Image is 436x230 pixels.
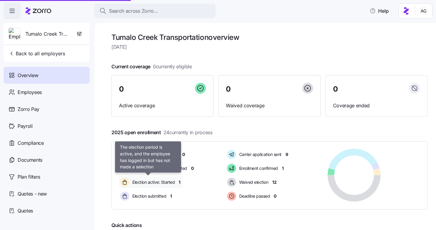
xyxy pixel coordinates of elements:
span: 0 currently eligible [153,63,192,70]
span: 0 [191,165,194,171]
span: Tumalo Creek Transportation [25,30,69,38]
span: 1 [282,165,284,171]
span: 0 [333,86,338,93]
span: Plan filters [18,173,40,181]
span: Quick actions [111,222,142,229]
span: 1 [170,193,172,199]
span: Quotes - new [18,190,47,198]
a: Zorro Pay [4,101,90,118]
span: 0 [226,86,231,93]
button: Back to all employers [6,47,68,60]
span: 12 [272,179,276,185]
span: Waived coverage [226,102,313,109]
a: Plan filters [4,168,90,185]
a: Payroll [4,118,90,134]
a: Quotes - new [4,185,90,202]
img: 5fc55c57e0610270ad857448bea2f2d5 [419,6,428,16]
span: Overview [18,72,38,79]
span: Compliance [18,139,44,147]
span: Zorro Pay [18,105,39,113]
span: Enrollment confirmed [237,165,278,171]
span: Search across Zorro... [109,7,158,15]
span: 9 [286,151,288,157]
button: Search across Zorro... [94,4,216,18]
span: Election active: Hasn't started [130,165,187,171]
span: Deadline passed [237,193,270,199]
span: Payroll [18,122,33,130]
span: Election active: Started [130,179,175,185]
span: Employees [18,89,42,96]
span: Election submitted [130,193,166,199]
button: Help [365,5,394,17]
span: Help [370,7,389,15]
a: Compliance [4,134,90,151]
a: Employees [4,84,90,101]
a: Quotes [4,202,90,219]
span: 0 [274,193,276,199]
span: 1 [179,179,180,185]
span: Carrier application sent [237,151,282,157]
a: Documents [4,151,90,168]
span: Waived election [237,179,269,185]
span: Active coverage [119,102,206,109]
span: 0 [119,86,124,93]
span: Back to all employers [8,50,65,57]
img: Employer logo [9,28,20,40]
span: Quotes [18,207,33,215]
span: 24 currently in process [163,129,213,136]
span: 0 [182,151,185,157]
span: Coverage ended [333,102,420,109]
span: [DATE] [111,43,428,51]
span: Current coverage [111,63,192,70]
h1: Tumalo Creek Transportation overview [111,33,428,42]
span: Documents [18,156,42,164]
span: 2025 open enrollment [111,129,213,136]
span: Pending election window [130,151,178,157]
a: Overview [4,67,90,84]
